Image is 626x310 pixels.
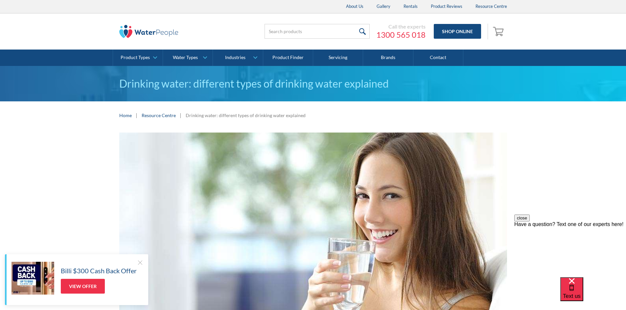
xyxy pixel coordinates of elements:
a: Shop Online [434,24,481,39]
a: Product Types [113,50,163,66]
img: The Water People [119,25,178,38]
div: Call the experts [376,23,426,30]
img: shopping cart [493,26,505,36]
a: Industries [213,50,263,66]
div: Industries [225,55,245,60]
img: Billi $300 Cash Back Offer [12,262,54,295]
a: 1300 565 018 [376,30,426,40]
div: Product Types [121,55,150,60]
div: Water Types [173,55,198,60]
div: | [135,111,138,119]
iframe: podium webchat widget bubble [560,277,626,310]
a: Servicing [313,50,363,66]
a: Open empty cart [491,24,507,39]
a: Home [119,112,132,119]
a: View Offer [61,279,105,294]
h1: Drinking water: different types of drinking water explained [119,76,507,92]
a: Contact [413,50,463,66]
iframe: podium webchat widget prompt [514,215,626,285]
h5: Billi $300 Cash Back Offer [61,266,137,276]
a: Brands [363,50,413,66]
a: Resource Centre [142,112,176,119]
div: Drinking water: different types of drinking water explained [186,112,306,119]
input: Search products [265,24,370,39]
a: Product Finder [263,50,313,66]
a: Water Types [163,50,213,66]
div: | [179,111,182,119]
